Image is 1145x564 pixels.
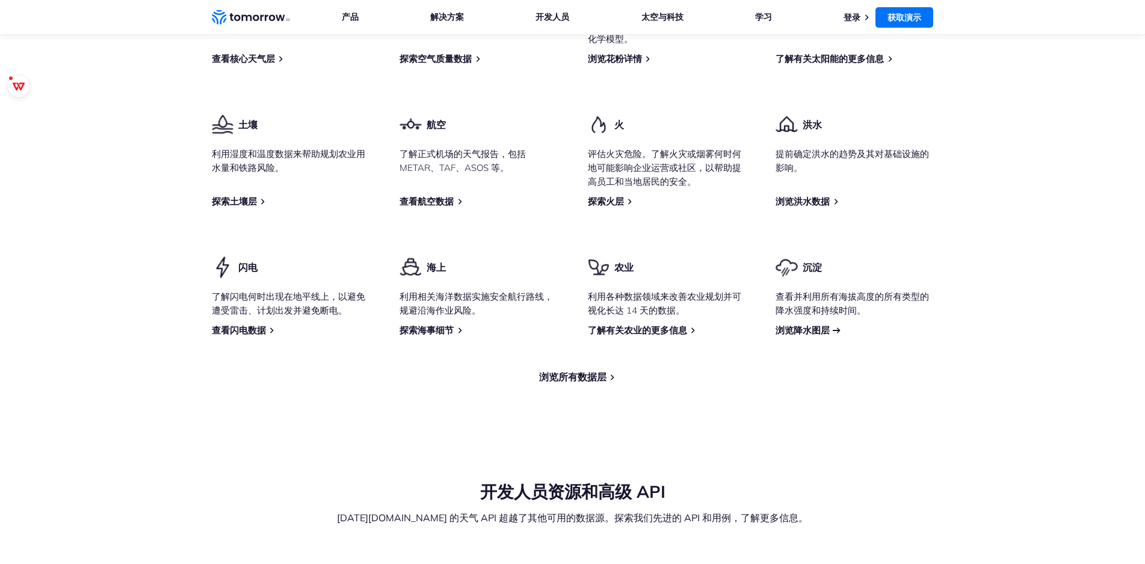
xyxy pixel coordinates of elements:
font: 沉淀 [803,261,822,273]
font: 了解闪电何时出现在地平线上，以避免遭受雷击、计划出发并避免断电。 [212,291,365,316]
a: 浏览洪水数据 [776,196,830,208]
font: 查看并利用所有海拔高度的所有类型的降水强度和持续时间。 [776,291,929,316]
font: 了解有关太阳能的更多信息 [776,53,884,64]
font: 闪电 [238,261,258,273]
a: 探索空气质量数据 [400,53,472,65]
font: 土壤 [238,119,258,131]
font: 获取演示 [887,12,921,23]
a: 探索火层 [588,196,624,208]
font: 开发人员资源和高级 API [480,481,665,502]
a: 探索土壤层 [212,196,257,208]
font: 提前确定洪水的趋势及其对基础设施的影响。 [776,148,929,173]
a: 开发人员 [535,11,569,23]
font: 航空 [427,119,446,131]
font: 了解正式机场的天气报告，包括 METAR、TAF、ASOS 等。 [400,148,526,173]
a: 查看闪电数据 [212,324,266,336]
a: 太空与科技 [641,11,684,23]
font: 海上 [427,261,446,273]
a: 学习 [755,11,772,23]
font: 太空与科技 [641,11,684,22]
font: 查看核心天气层 [212,53,275,64]
a: 浏览降水图层 [776,324,830,336]
font: 浏览花粉详情 [588,53,642,64]
font: 查看航空数据 [400,196,454,207]
a: 产品 [342,11,359,23]
font: 探索空气质量数据 [400,53,472,64]
a: 解决方案 [430,11,464,23]
a: 了解有关农业的更多信息 [588,324,687,336]
a: 查看核心天气层 [212,53,275,65]
font: 探索土壤层 [212,196,257,207]
a: 浏览花粉详情 [588,53,642,65]
a: 了解有关太阳能的更多信息 [776,53,884,65]
a: 浏览所有数据层 [539,371,606,384]
font: 浏览所有数据层 [539,371,606,383]
font: [DATE][DOMAIN_NAME] 的天气 API 超越了其他可用的数据源。探索我们先进的 API 和用例，了解更多信息。 [337,512,808,524]
a: 主页链接 [212,8,290,26]
font: 评估火灾危险。了解火灾或烟雾何时何地可能影响企业运营或社区，以帮助提高员工和当地居民的安全。 [588,148,741,187]
font: 产品 [342,11,359,22]
a: 探索海事细节 [400,324,454,336]
font: 学习 [755,11,772,22]
font: 洪水 [803,119,822,131]
font: 利用相关海洋数据实施安全航行路线，规避沿海作业风险。 [400,291,553,316]
font: 开发人员 [535,11,569,22]
font: 火 [614,119,624,131]
font: 探索火层 [588,196,624,207]
font: 农业 [614,261,634,273]
font: 利用各种数据领域来改善农业规划并可视化长达 14 天的数据。 [588,291,741,316]
font: 利用湿度和温度数据来帮助规划农业用水量和铁路风险。 [212,148,365,173]
a: 查看航空数据 [400,196,454,208]
font: 解决方案 [430,11,464,22]
a: 获取演示 [875,7,933,28]
a: 登录 [844,12,860,23]
font: 浏览洪水数据 [776,196,830,207]
font: 估算植物发芽并产生可能散播到空气中的花粉的区域。我们结合了统计和物理/化学模型。 [588,5,744,45]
